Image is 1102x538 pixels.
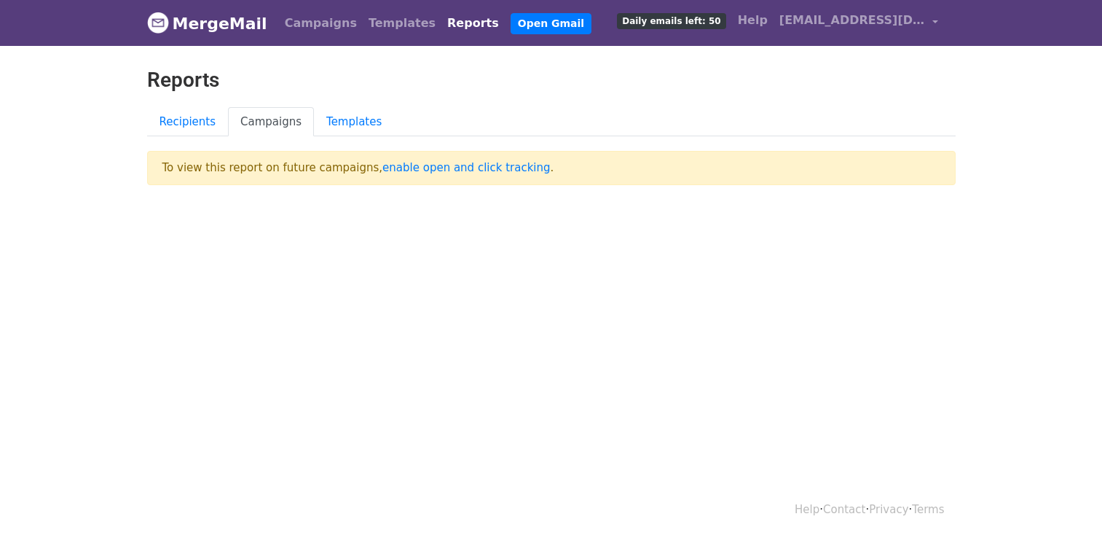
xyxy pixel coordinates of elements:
[363,9,441,38] a: Templates
[732,6,774,35] a: Help
[779,12,925,29] span: [EMAIL_ADDRESS][DOMAIN_NAME]
[912,503,944,516] a: Terms
[147,8,267,39] a: MergeMail
[774,6,944,40] a: [EMAIL_ADDRESS][DOMAIN_NAME]
[147,151,956,185] p: To view this report on future campaigns, .
[441,9,505,38] a: Reports
[279,9,363,38] a: Campaigns
[823,503,865,516] a: Contact
[795,503,819,516] a: Help
[611,6,731,35] a: Daily emails left: 50
[511,13,591,34] a: Open Gmail
[228,107,314,137] a: Campaigns
[617,13,725,29] span: Daily emails left: 50
[147,68,956,93] h2: Reports
[869,503,908,516] a: Privacy
[147,12,169,34] img: MergeMail logo
[382,161,550,174] a: enable open and click tracking
[314,107,394,137] a: Templates
[147,107,229,137] a: Recipients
